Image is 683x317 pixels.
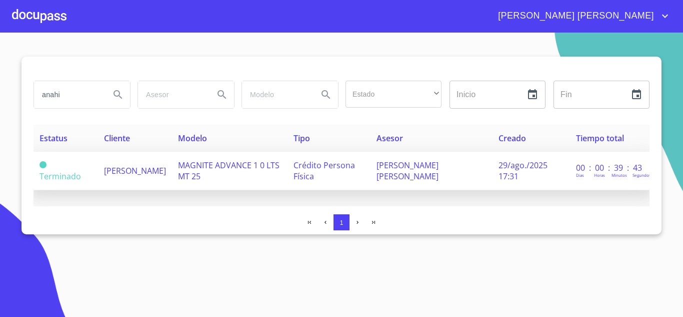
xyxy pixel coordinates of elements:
span: 1 [339,219,343,226]
button: account of current user [490,8,671,24]
input: search [138,81,206,108]
input: search [34,81,102,108]
span: Crédito Persona Física [293,160,355,182]
span: [PERSON_NAME] [PERSON_NAME] [376,160,438,182]
span: Tipo [293,133,310,144]
input: search [242,81,310,108]
span: [PERSON_NAME] [104,165,166,176]
div: ​ [345,81,441,108]
span: Cliente [104,133,130,144]
p: Dias [576,172,584,178]
button: 1 [333,214,349,230]
span: 29/ago./2025 17:31 [498,160,547,182]
p: Minutos [611,172,627,178]
span: Tiempo total [576,133,624,144]
span: Modelo [178,133,207,144]
span: Asesor [376,133,403,144]
button: Search [106,83,130,107]
span: Terminado [39,171,81,182]
p: Segundos [632,172,651,178]
span: [PERSON_NAME] [PERSON_NAME] [490,8,659,24]
span: Creado [498,133,526,144]
button: Search [210,83,234,107]
p: 00 : 00 : 39 : 43 [576,162,643,173]
button: Search [314,83,338,107]
p: Horas [594,172,605,178]
span: Terminado [39,161,46,168]
span: Estatus [39,133,67,144]
span: MAGNITE ADVANCE 1 0 LTS MT 25 [178,160,279,182]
